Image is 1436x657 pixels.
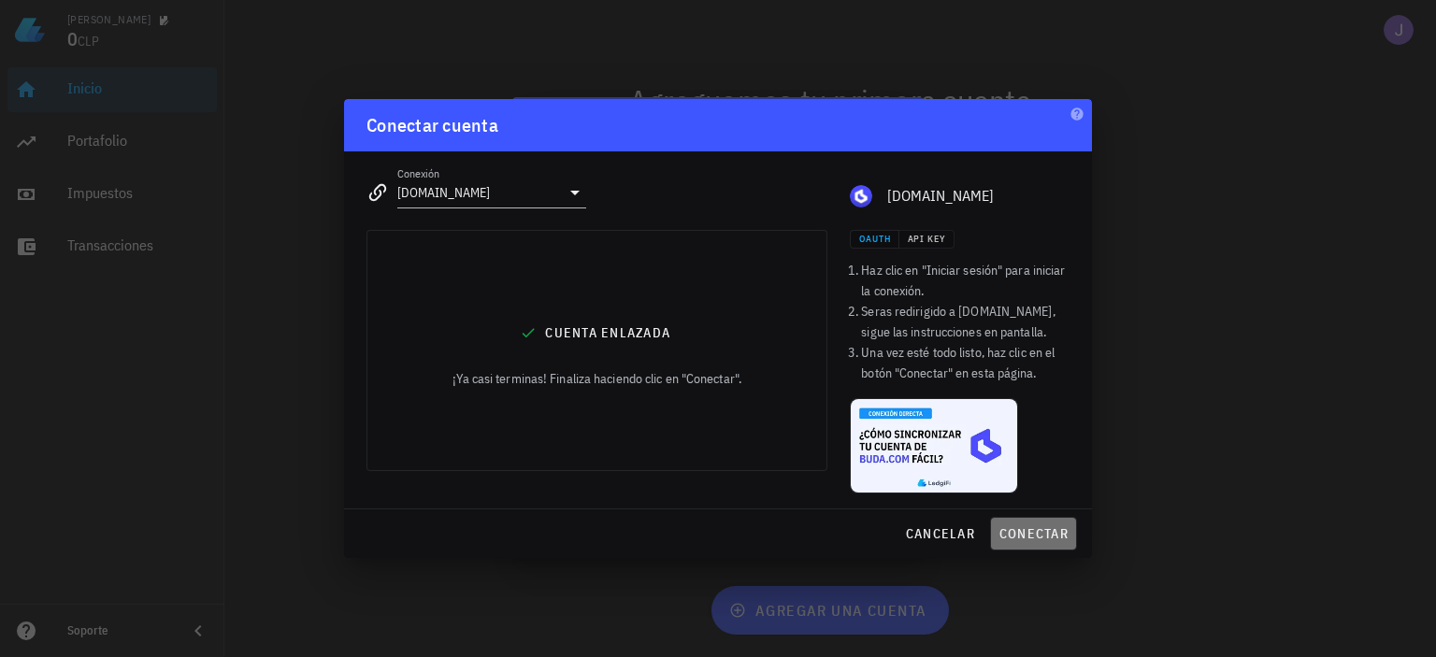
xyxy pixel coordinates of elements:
button: API Key [899,230,955,249]
span: conectar [998,525,1069,542]
span: OAuth [858,233,890,245]
li: Haz clic en "Iniciar sesión" para iniciar la conexión. [861,260,1070,301]
li: Una vez esté todo listo, haz clic en el botón "Conectar" en esta página. [861,342,1070,383]
span: API Key [907,233,946,245]
label: Conexión [397,166,439,180]
button: OAuth [850,230,898,249]
li: Seras redirigido a [DOMAIN_NAME], sigue las instrucciones en pantalla. [861,301,1070,342]
button: cancelar [897,517,983,550]
button: Cuenta enlazada [506,312,689,353]
div: [DOMAIN_NAME] [887,187,1070,205]
span: cancelar [905,525,975,542]
div: Conectar cuenta [366,110,498,140]
span: Cuenta enlazada [524,324,670,341]
button: conectar [990,517,1077,550]
div: ¡Ya casi terminas! Finaliza haciendo clic en "Conectar". [452,368,741,389]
